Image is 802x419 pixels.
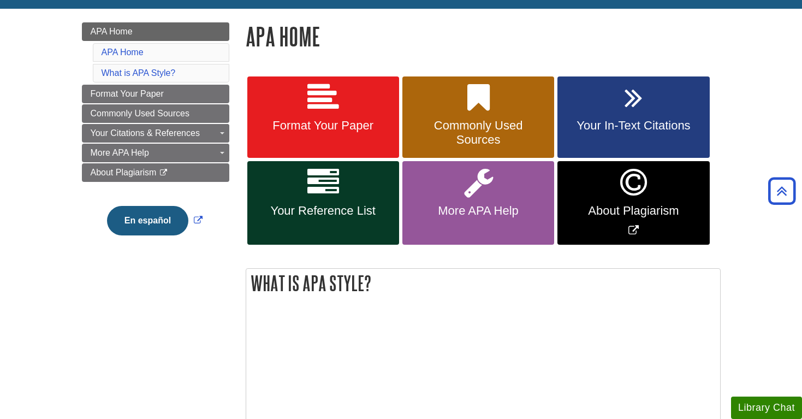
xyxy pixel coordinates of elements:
[82,22,229,254] div: Guide Page Menu
[82,124,229,143] a: Your Citations & References
[91,128,200,138] span: Your Citations & References
[159,169,168,176] i: This link opens in a new window
[566,204,701,218] span: About Plagiarism
[82,144,229,162] a: More APA Help
[402,161,554,245] a: More APA Help
[566,119,701,133] span: Your In-Text Citations
[764,184,799,198] a: Back to Top
[256,204,391,218] span: Your Reference List
[411,119,546,147] span: Commonly Used Sources
[246,269,720,298] h2: What is APA Style?
[91,168,157,177] span: About Plagiarism
[557,161,709,245] a: Link opens in new window
[731,397,802,419] button: Library Chat
[246,22,721,50] h1: APA Home
[107,206,188,235] button: En español
[411,204,546,218] span: More APA Help
[91,27,133,36] span: APA Home
[91,148,149,157] span: More APA Help
[82,163,229,182] a: About Plagiarism
[557,76,709,158] a: Your In-Text Citations
[82,85,229,103] a: Format Your Paper
[402,76,554,158] a: Commonly Used Sources
[247,161,399,245] a: Your Reference List
[102,48,144,57] a: APA Home
[247,76,399,158] a: Format Your Paper
[102,68,176,78] a: What is APA Style?
[256,119,391,133] span: Format Your Paper
[82,22,229,41] a: APA Home
[91,109,189,118] span: Commonly Used Sources
[82,104,229,123] a: Commonly Used Sources
[104,216,205,225] a: Link opens in new window
[91,89,164,98] span: Format Your Paper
